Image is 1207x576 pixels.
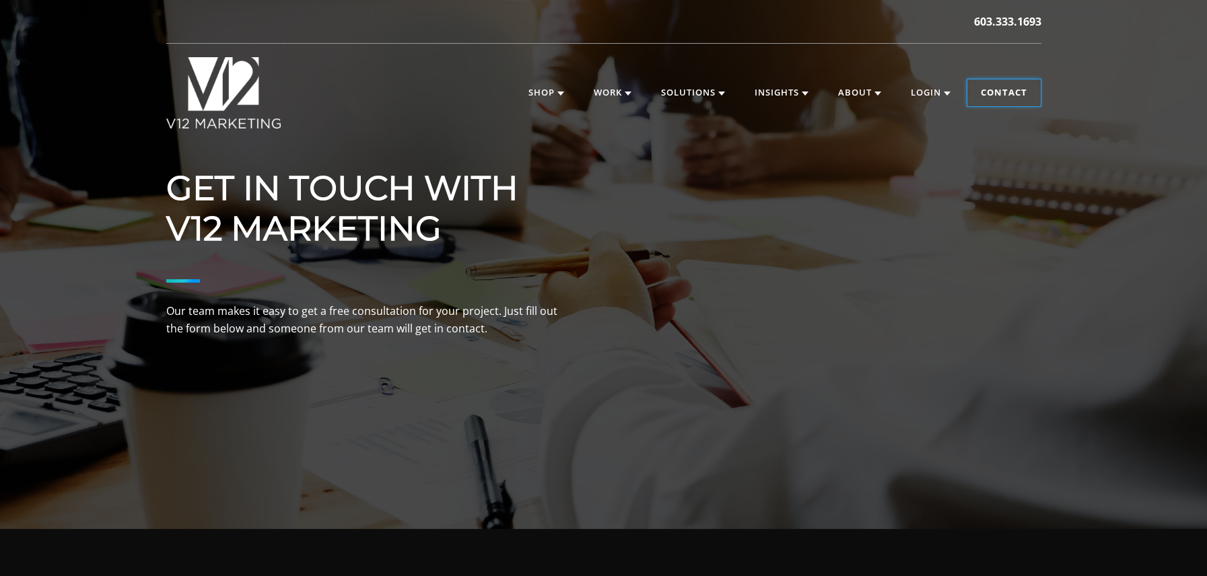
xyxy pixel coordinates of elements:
[965,404,1207,576] iframe: Chat Widget
[166,303,570,337] p: Our team makes it easy to get a free consultation for your project. Just fill out the form below ...
[974,13,1041,30] a: 603.333.1693
[825,79,895,106] a: About
[515,79,578,106] a: Shop
[166,168,570,249] h1: Get in Touch with V12 Marketing
[897,79,964,106] a: Login
[967,79,1041,106] a: Contact
[166,57,281,129] img: V12 MARKETING Logo New Hampshire Marketing Agency
[580,79,645,106] a: Work
[741,79,822,106] a: Insights
[648,79,738,106] a: Solutions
